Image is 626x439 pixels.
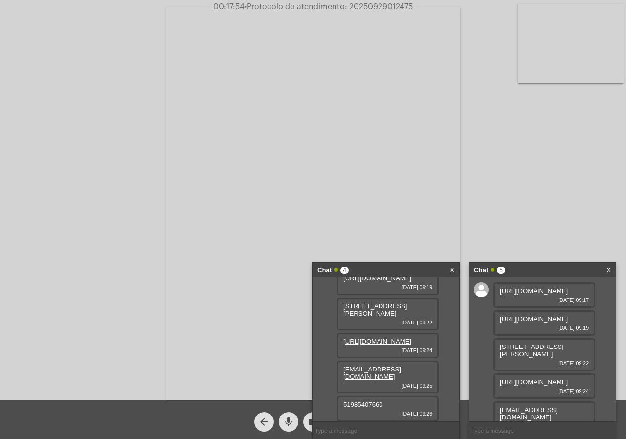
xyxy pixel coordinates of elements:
span: 51985407660 [343,401,383,408]
span: [DATE] 09:22 [343,320,432,325]
span: [DATE] 09:22 [500,360,589,366]
a: X [450,263,454,277]
a: [URL][DOMAIN_NAME] [500,315,568,323]
span: [DATE] 09:24 [343,347,432,353]
strong: Chat [474,263,488,277]
span: Protocolo do atendimento: 20250929012475 [245,3,413,11]
span: Online [334,268,338,272]
span: 5 [497,267,505,274]
mat-icon: arrow_back [258,416,270,428]
a: [URL][DOMAIN_NAME] [343,338,411,345]
a: [URL][DOMAIN_NAME] [500,378,568,386]
a: X [606,263,611,277]
mat-icon: videocam [307,416,319,428]
span: [STREET_ADDRESS][PERSON_NAME] [343,302,407,317]
input: Type a message [313,422,459,439]
a: [URL][DOMAIN_NAME] [343,275,411,282]
input: Type a message [469,422,616,439]
span: • [245,3,247,11]
span: [DATE] 09:26 [343,411,432,416]
span: [DATE] 09:24 [500,388,589,394]
a: [EMAIL_ADDRESS][DOMAIN_NAME] [500,406,558,421]
span: Online [491,268,494,272]
a: [EMAIL_ADDRESS][DOMAIN_NAME] [343,366,401,380]
span: [DATE] 09:19 [500,325,589,331]
mat-icon: mic [283,416,294,428]
span: [STREET_ADDRESS][PERSON_NAME] [500,343,563,358]
span: 00:17:54 [213,3,245,11]
a: [URL][DOMAIN_NAME] [500,287,568,295]
strong: Chat [317,263,332,277]
span: 4 [340,267,349,274]
span: [DATE] 09:19 [343,284,432,290]
span: [DATE] 09:25 [343,383,432,389]
span: [DATE] 09:17 [500,297,589,303]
